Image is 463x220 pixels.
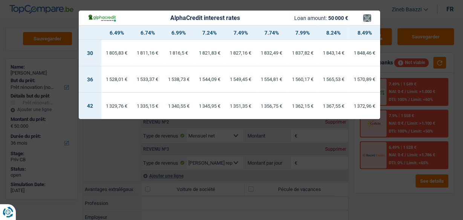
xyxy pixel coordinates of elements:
div: 1 821,83 € [194,50,225,55]
div: 1 848,46 € [349,50,380,55]
th: 7.24% [194,26,225,40]
div: 1 816,5 € [163,50,194,55]
div: 1 528,01 € [101,77,132,82]
div: 1 560,17 € [287,77,318,82]
th: 6.74% [132,26,163,40]
div: 1 356,75 € [256,104,287,108]
td: 30 [79,40,101,66]
th: 6.99% [163,26,194,40]
div: 1 538,73 € [163,77,194,82]
button: × [363,14,371,22]
div: 1 832,49 € [256,50,287,55]
div: 1 837,82 € [287,50,318,55]
div: 1 570,89 € [349,77,380,82]
th: 8.24% [318,26,349,40]
td: 42 [79,93,101,119]
div: 1 340,55 € [163,104,194,108]
div: 1 329,76 € [101,104,132,108]
div: 1 372,96 € [349,104,380,108]
div: 1 367,55 € [318,104,349,108]
span: 50 000 € [328,15,348,21]
div: 1 565,53 € [318,77,349,82]
th: 8.49% [349,26,380,40]
th: 7.99% [287,26,318,40]
div: 1 335,15 € [132,104,163,108]
img: AlphaCredit [88,14,116,22]
div: AlphaCredit interest rates [170,15,240,21]
div: 1 544,09 € [194,77,225,82]
div: 1 554,81 € [256,77,287,82]
div: 1 533,37 € [132,77,163,82]
th: 7.49% [225,26,256,40]
div: 1 843,14 € [318,50,349,55]
div: 1 827,16 € [225,50,256,55]
div: 1 362,15 € [287,104,318,108]
span: Loan amount: [294,15,327,21]
div: 1 811,16 € [132,50,163,55]
div: 1 549,45 € [225,77,256,82]
div: 1 351,35 € [225,104,256,108]
div: 1 805,83 € [101,50,132,55]
th: 7.74% [256,26,287,40]
td: 36 [79,66,101,93]
th: 6.49% [101,26,132,40]
div: 1 345,95 € [194,104,225,108]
